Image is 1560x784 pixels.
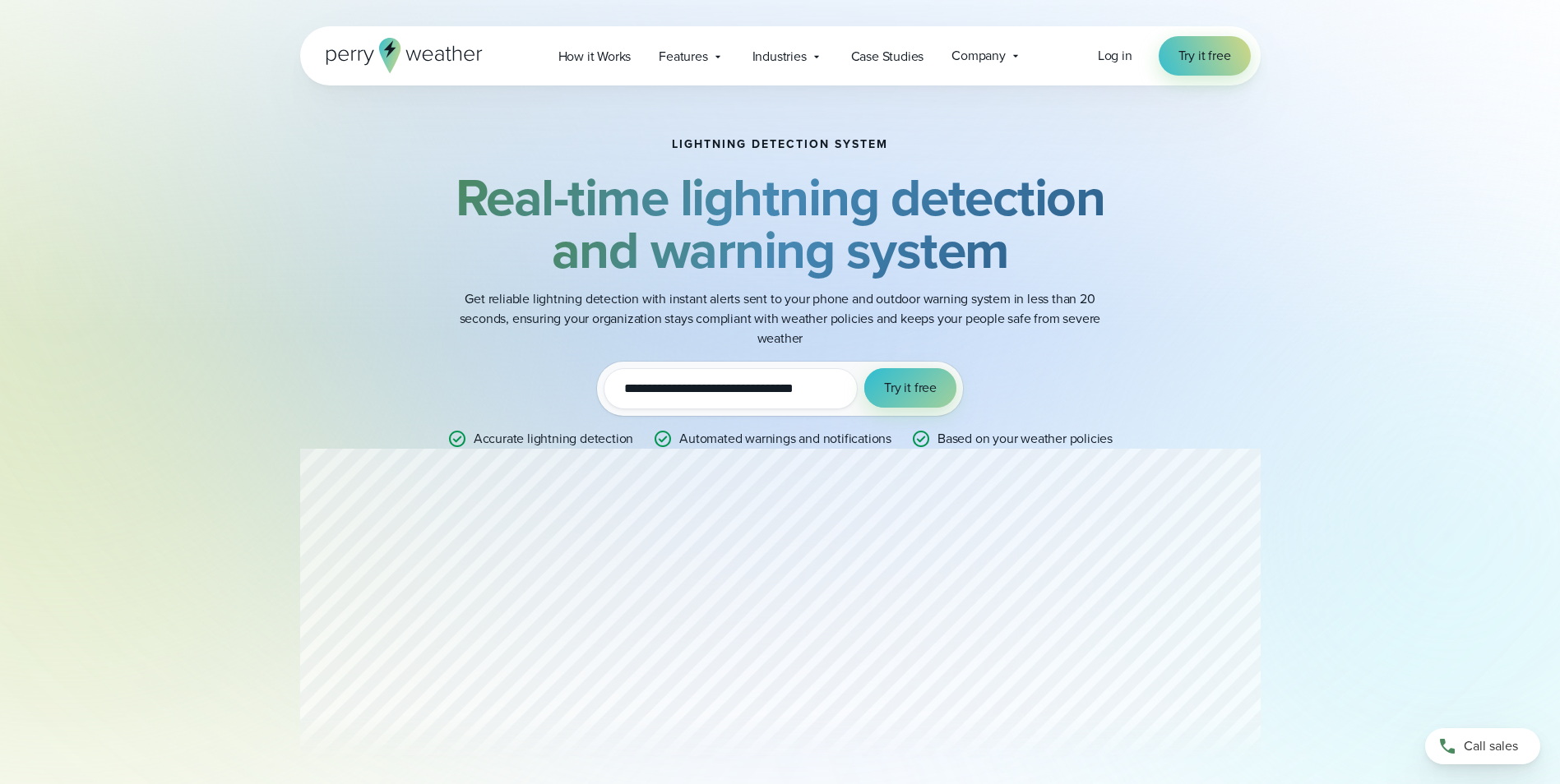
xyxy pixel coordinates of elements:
span: Call sales [1464,736,1518,756]
span: Log in [1098,46,1132,65]
strong: Real-time lightning detection and warning system [456,159,1105,288]
span: Features [659,47,707,67]
a: Call sales [1425,728,1540,764]
span: How it Works [558,47,632,67]
a: How it Works [544,39,646,73]
p: Accurate lightning detection [474,429,633,449]
p: Automated warnings and notifications [679,429,891,449]
p: Based on your weather policies [937,429,1113,449]
span: Case Studies [851,47,924,67]
span: Industries [752,47,807,67]
a: Case Studies [837,39,938,73]
span: Try it free [1178,46,1231,66]
p: Get reliable lightning detection with instant alerts sent to your phone and outdoor warning syste... [451,289,1109,348]
a: Log in [1098,46,1132,66]
h1: Lightning detection system [672,138,888,151]
a: Try it free [1159,36,1251,76]
span: Company [951,46,1006,66]
button: Try it free [864,368,956,408]
span: Try it free [884,378,937,398]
